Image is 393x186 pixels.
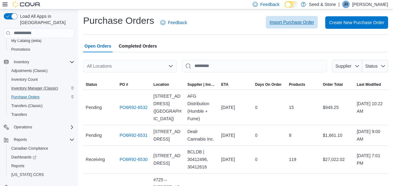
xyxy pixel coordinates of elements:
span: Status [86,82,97,87]
a: My Catalog (Beta) [9,37,44,44]
span: JR [344,1,348,8]
div: BCLDB | 30412496, 30412616 [185,146,219,173]
span: Completed Orders [119,40,157,52]
a: PO6R92-6530 [119,156,148,163]
a: Dashboards [9,153,39,161]
span: Transfers [11,112,27,117]
span: Transfers (Classic) [11,103,43,108]
input: Dark Mode [285,1,298,8]
button: Adjustments (Classic) [6,66,77,75]
a: PO6R92-6532 [119,104,148,111]
span: My Catalog (Beta) [9,37,74,44]
span: Washington CCRS [9,171,74,178]
p: Seed & Stone [309,1,336,8]
div: [DATE] [219,101,252,114]
button: Status [362,60,388,72]
span: [US_STATE] CCRS [11,172,44,177]
span: 8 [289,132,291,139]
a: [US_STATE] CCRS [9,171,46,178]
button: ETA [219,80,252,90]
span: Import Purchase Order [270,19,314,25]
a: Transfers (Classic) [9,102,45,110]
span: Pending [86,132,102,139]
div: Dealr Cannabis Inc. [185,125,219,145]
span: Feedback [260,1,279,8]
span: Open Orders [84,40,111,52]
p: | [338,1,340,8]
button: Inventory Manager (Classic) [6,84,77,93]
span: Inventory Count [11,77,38,82]
img: Cova [13,1,41,8]
span: Adjustments (Classic) [11,68,48,73]
button: Reports [11,136,29,143]
p: [PERSON_NAME] [352,1,388,8]
span: Operations [14,125,32,130]
button: Days On Order [253,80,286,90]
span: Transfers (Classic) [9,102,74,110]
button: Inventory Count [6,75,77,84]
span: Products [289,82,305,87]
input: This is a search bar. After typing your query, hit enter to filter the results lower in the page. [182,60,327,72]
span: 0 [255,156,258,163]
a: Transfers [9,111,29,118]
button: PO # [117,80,151,90]
button: Supplier [332,60,362,72]
span: Promotions [11,47,30,52]
div: [DATE] [219,153,252,166]
span: Dashboards [11,155,36,160]
span: Supplier | Invoice Number [187,82,216,87]
span: 15 [289,104,294,111]
button: Purchase Orders [6,93,77,101]
span: Purchase Orders [11,95,40,100]
span: Inventory [14,59,29,65]
button: Supplier | Invoice Number [185,80,219,90]
span: Purchase Orders [9,93,74,101]
a: Dashboards [6,153,77,162]
span: ETA [221,82,228,87]
h1: Purchase Orders [83,14,154,27]
button: Reports [1,135,77,144]
span: Create New Purchase Order [329,19,384,26]
button: Reports [6,162,77,170]
a: Purchase Orders [9,93,42,101]
span: Inventory [11,58,74,66]
span: Operations [11,123,74,131]
span: Location [154,82,169,87]
span: PO # [119,82,128,87]
a: Inventory Manager (Classic) [9,85,61,92]
button: [US_STATE] CCRS [6,170,77,179]
div: [DATE] [219,129,252,142]
span: Load All Apps in [GEOGRAPHIC_DATA] [18,13,74,26]
button: Operations [11,123,35,131]
div: [DATE] 9:00 AM [354,125,388,145]
button: Create New Purchase Order [325,16,388,29]
button: Operations [1,123,77,132]
span: Dashboards [9,153,74,161]
button: Last Modified [354,80,388,90]
a: Feedback [158,16,189,29]
span: Pending [86,104,102,111]
a: Inventory Count [9,76,40,83]
div: AFG Distribution (Humble + Fume) [185,90,219,125]
span: Promotions [9,46,74,53]
span: Reports [11,163,24,168]
button: Import Purchase Order [266,16,318,28]
button: Promotions [6,45,77,54]
span: Last Modified [357,82,381,87]
span: Transfers [9,111,74,118]
span: Order Total [323,82,343,87]
a: Reports [9,162,27,170]
button: Transfers (Classic) [6,101,77,110]
span: [STREET_ADDRESS] [154,128,182,143]
span: 119 [289,156,296,163]
span: Adjustments (Classic) [9,67,74,75]
span: Inventory Count [9,76,74,83]
span: Feedback [168,19,187,26]
span: 0 [255,104,258,111]
button: My Catalog (Beta) [6,36,77,45]
a: Promotions [9,46,33,53]
span: Receiving [86,156,105,163]
span: Canadian Compliance [11,146,48,151]
div: Jimmie Rao [342,1,350,8]
div: [DATE] 7:01 PM [354,149,388,169]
